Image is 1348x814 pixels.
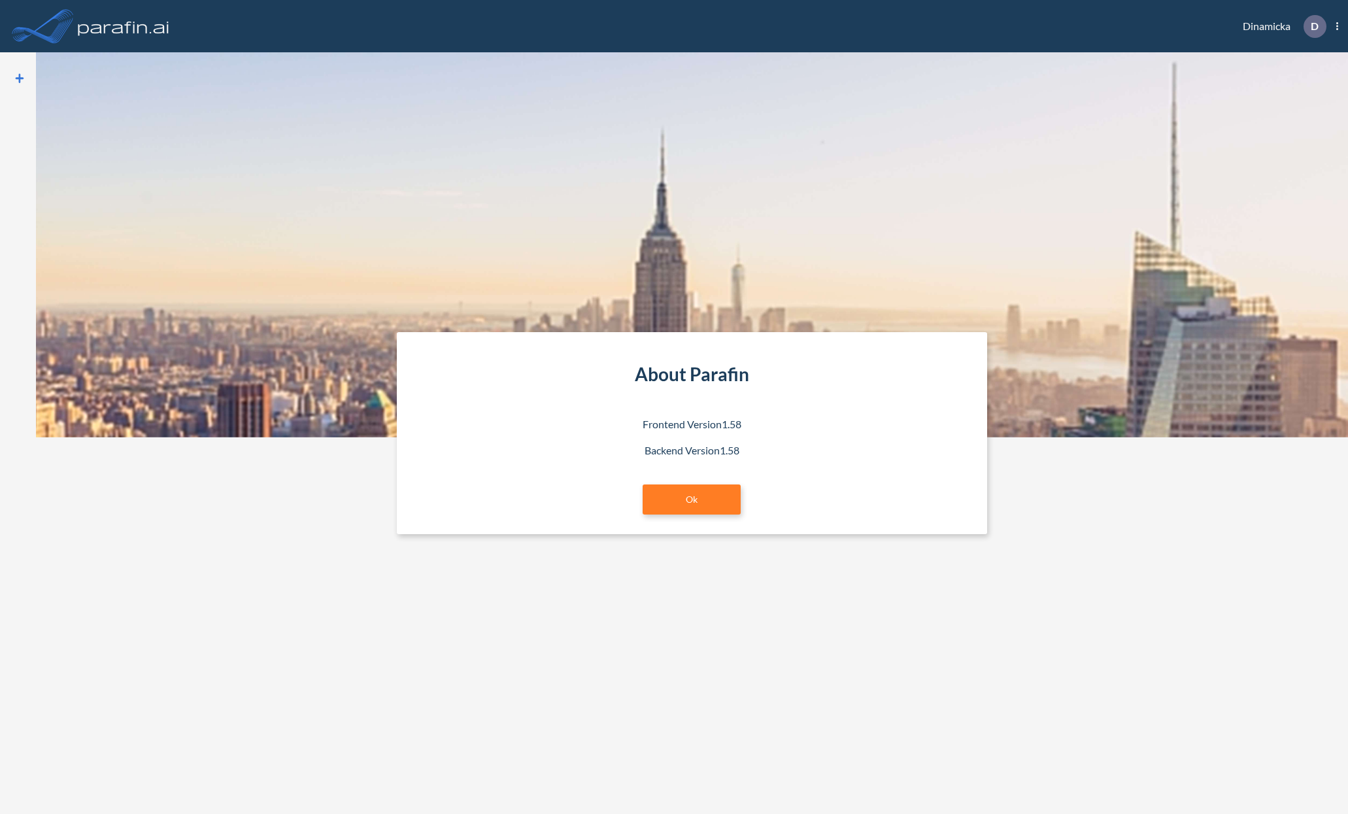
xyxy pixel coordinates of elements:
h4: About Parafin [635,364,749,386]
div: Dinamicka [1223,15,1338,38]
p: Backend Version 1.58 [635,443,749,458]
p: Frontend Version 1.58 [635,416,749,432]
p: D [1311,20,1319,32]
a: Ok [643,484,741,515]
img: logo [75,13,172,39]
